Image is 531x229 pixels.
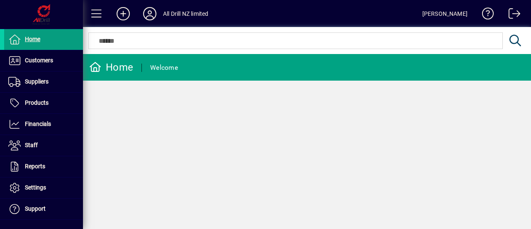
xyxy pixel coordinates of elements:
span: Reports [25,163,45,170]
a: Reports [4,156,83,177]
span: Customers [25,57,53,64]
a: Customers [4,50,83,71]
div: All Drill NZ limited [163,7,209,20]
a: Knowledge Base [476,2,494,29]
div: Home [89,61,133,74]
a: Staff [4,135,83,156]
span: Home [25,36,40,42]
div: Welcome [150,61,178,74]
a: Products [4,93,83,113]
a: Financials [4,114,83,135]
a: Settings [4,177,83,198]
button: Profile [136,6,163,21]
a: Support [4,199,83,219]
a: Suppliers [4,71,83,92]
button: Add [110,6,136,21]
span: Financials [25,121,51,127]
div: [PERSON_NAME] [422,7,468,20]
a: Logout [502,2,521,29]
span: Suppliers [25,78,49,85]
span: Products [25,99,49,106]
span: Support [25,205,46,212]
span: Settings [25,184,46,191]
span: Staff [25,142,38,148]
